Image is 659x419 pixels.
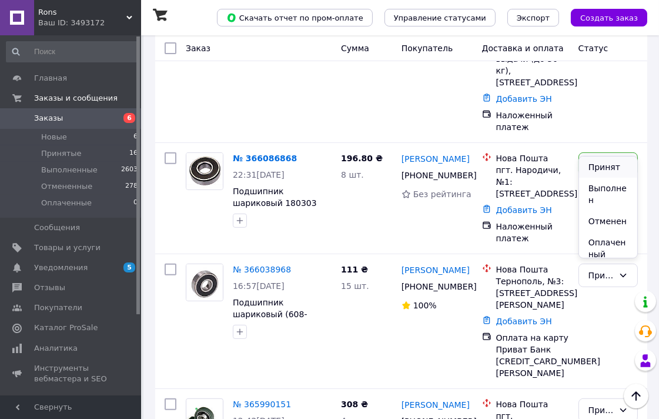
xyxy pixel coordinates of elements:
[217,9,373,26] button: Скачать отчет по пром-оплате
[34,262,88,273] span: Уведомления
[41,148,82,159] span: Принятые
[341,265,368,274] span: 111 ₴
[186,153,223,189] img: Фото товару
[578,44,608,53] span: Статус
[186,152,223,190] a: Фото товару
[559,12,647,22] a: Создать заказ
[496,152,569,164] div: Нова Пошта
[402,44,453,53] span: Покупатель
[186,264,223,301] a: Фото товару
[496,94,552,104] a: Добавить ЭН
[233,298,307,331] a: Подшипник шариковый (608-2RS)180018
[413,189,471,199] span: Без рейтинга
[226,12,363,23] span: Скачать отчет по пром-оплате
[341,400,368,409] span: 308 ₴
[121,165,138,175] span: 2603
[579,178,637,211] li: Выполнен
[41,181,92,192] span: Отмененные
[186,264,223,301] img: Фото товару
[341,44,369,53] span: Сумма
[496,317,552,326] a: Добавить ЭН
[41,198,92,208] span: Оплаченные
[341,154,383,163] span: 196.80 ₴
[41,165,98,175] span: Выполненные
[34,363,109,384] span: Инструменты вебмастера и SEO
[507,9,559,26] button: Экспорт
[233,265,291,274] a: № 366038968
[233,281,285,291] span: 16:57[DATE]
[233,154,297,163] a: № 366086868
[6,41,139,62] input: Поиск
[38,7,126,18] span: Rons
[496,221,569,244] div: Наложенный платеж
[34,394,109,415] span: Управление сайтом
[496,275,569,311] div: Тернополь, №3: [STREET_ADDRESS][PERSON_NAME]
[123,262,135,272] span: 5
[186,44,210,53] span: Заказ
[496,109,569,133] div: Наложенный платеж
[34,93,118,104] span: Заказы и сообщения
[34,282,65,293] span: Отзывы
[579,157,637,178] li: Принят
[517,14,550,22] span: Экспорт
[496,205,552,215] a: Добавить ЭН
[571,9,647,26] button: Создать заказ
[579,211,637,232] li: Отменен
[34,343,78,354] span: Аналитика
[34,113,63,124] span: Заказы
[34,302,82,313] span: Покупатели
[123,113,135,123] span: 6
[399,278,465,295] div: [PHONE_NUMBER]
[133,198,138,208] span: 0
[402,264,470,276] a: [PERSON_NAME]
[588,404,614,417] div: Принят
[41,132,67,142] span: Новые
[34,322,98,333] span: Каталог ProSale
[402,153,470,165] a: [PERSON_NAME]
[496,332,569,379] div: Оплата на карту Приват Банк [CREDIT_CARD_NUMBER] [PERSON_NAME]
[34,242,101,253] span: Товары и услуги
[496,264,569,275] div: Нова Пошта
[482,44,564,53] span: Доставка и оплата
[496,164,569,199] div: пгт. Народичи, №1: [STREET_ADDRESS]
[233,400,291,409] a: № 365990151
[579,232,637,265] li: Оплаченный
[133,132,138,142] span: 6
[34,222,80,233] span: Сообщения
[394,14,486,22] span: Управление статусами
[399,167,465,184] div: [PHONE_NUMBER]
[34,73,67,84] span: Главная
[341,170,364,179] span: 8 шт.
[384,9,496,26] button: Управление статусами
[129,148,138,159] span: 16
[580,14,638,22] span: Создать заказ
[38,18,141,28] div: Ваш ID: 3493172
[588,269,614,282] div: Принят
[233,170,285,179] span: 22:31[DATE]
[341,281,369,291] span: 15 шт.
[413,301,437,310] span: 100%
[402,399,470,411] a: [PERSON_NAME]
[125,181,138,192] span: 278
[624,384,648,408] button: Наверх
[233,187,317,220] a: Подшипник шариковый 180303 (6303-2 RS) SPZ
[496,398,569,410] div: Нова Пошта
